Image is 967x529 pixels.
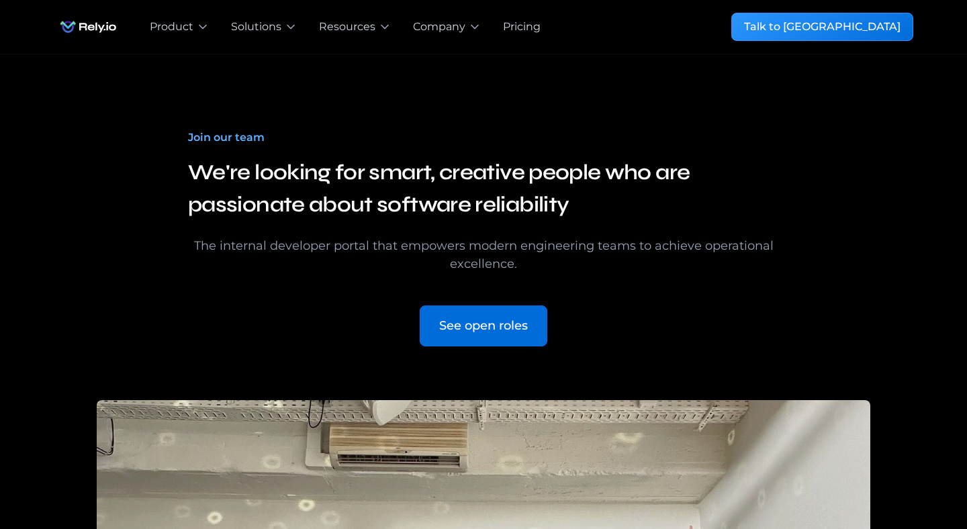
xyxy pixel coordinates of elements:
div: Company [413,19,465,35]
div: The internal developer portal that empowers modern engineering teams to achieve operational excel... [188,237,779,273]
div: Resources [319,19,375,35]
div: Product [150,19,193,35]
h3: We're looking for smart, creative people who are passionate about software reliability [188,156,779,221]
a: Talk to [GEOGRAPHIC_DATA] [731,13,913,41]
div: Join our team [188,130,265,146]
a: home [54,13,123,40]
div: Talk to [GEOGRAPHIC_DATA] [744,19,901,35]
img: Rely.io logo [54,13,123,40]
a: Pricing [503,19,541,35]
div: Solutions [231,19,281,35]
div: See open roles [439,317,528,335]
a: See open roles [420,305,547,346]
